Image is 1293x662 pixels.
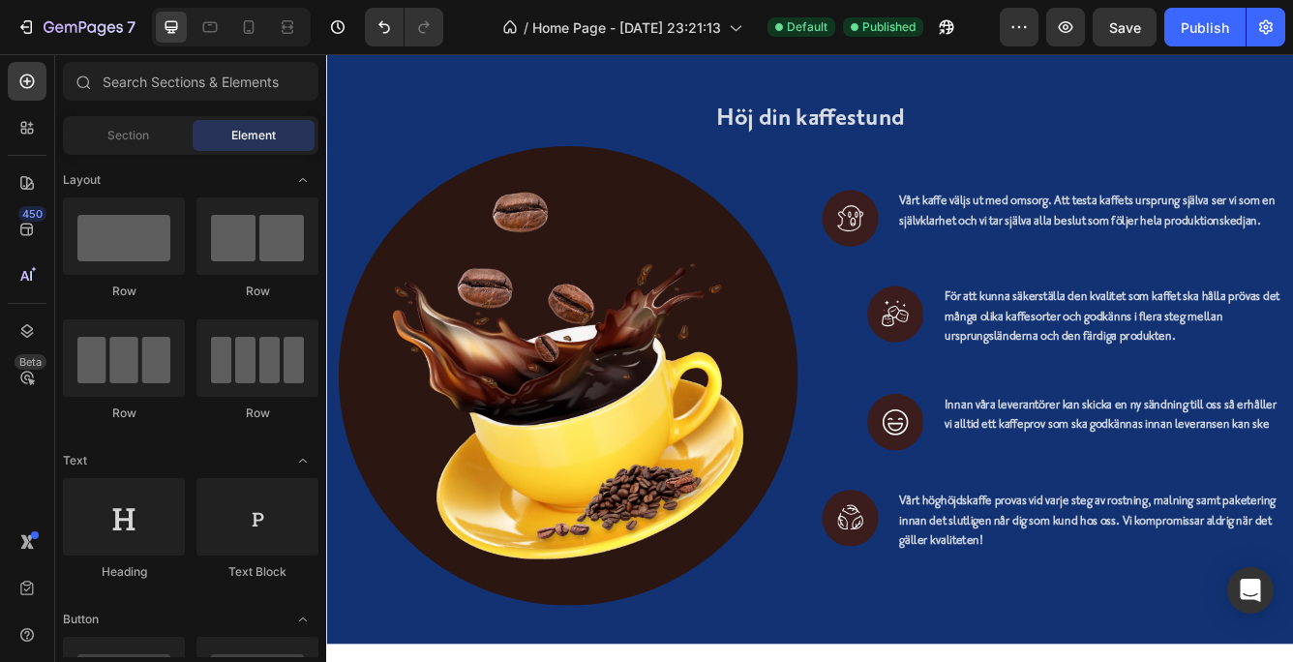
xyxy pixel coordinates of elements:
button: Save [1093,8,1157,46]
div: 450 [18,206,46,222]
div: Undo/Redo [365,8,443,46]
div: Row [63,405,185,422]
span: Toggle open [287,604,318,635]
p: Innan våra leverantörer kan skicka en ny sändning till oss så erhåller vi alltid ett kaffeprov so... [742,409,1145,457]
input: Search Sections & Elements [63,62,318,101]
span: / [524,17,528,38]
p: För att kunna säkerställa den kvalitet som kaffet ska hålla prövas det många olika kaffesorter oc... [742,280,1145,351]
div: Heading [63,563,185,581]
span: Toggle open [287,445,318,476]
span: Published [862,18,916,36]
span: Toggle open [287,165,318,196]
div: Row [196,283,318,300]
p: Vårt höghöjdskaffe provas vid varje steg av rostning, malning samt paketering innan det slutligen... [688,525,1145,596]
div: Row [63,283,185,300]
p: 7 [127,15,135,39]
span: Text [63,452,87,469]
img: gempages_575569246612881951-eb3ce89a-8fa3-4464-9666-f6307253c677.png [15,110,566,662]
span: Home Page - [DATE] 23:21:13 [532,17,721,38]
p: Vårt kaffe väljs ut med omsorg. Att testa kaffets ursprung själva ser vi som en självklarhet och ... [688,165,1145,212]
span: Default [787,18,827,36]
h2: Höj din kaffestund [15,53,1147,103]
button: 7 [8,8,144,46]
div: Beta [15,354,46,370]
button: Publish [1164,8,1246,46]
span: Section [107,127,149,144]
span: Save [1109,19,1141,36]
div: Row [196,405,318,422]
div: Text Block [196,563,318,581]
span: Layout [63,171,101,189]
span: Button [63,611,99,628]
div: Open Intercom Messenger [1227,567,1274,614]
div: Publish [1181,17,1229,38]
span: Element [231,127,276,144]
iframe: Design area [326,54,1293,662]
